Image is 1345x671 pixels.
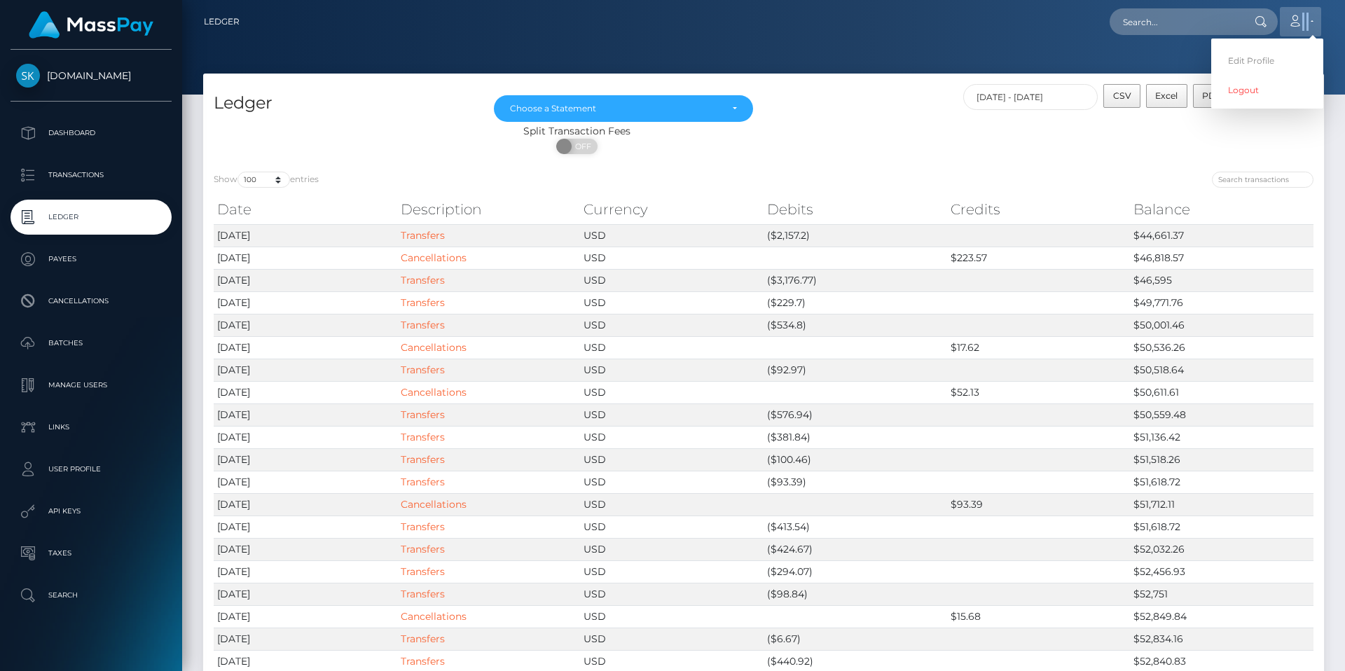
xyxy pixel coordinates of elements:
[764,195,947,223] th: Debits
[16,459,166,480] p: User Profile
[1193,84,1231,108] button: PDF
[16,64,40,88] img: Skin.Land
[764,291,947,314] td: ($229.7)
[214,426,397,448] td: [DATE]
[11,200,172,235] a: Ledger
[11,452,172,487] a: User Profile
[401,565,445,578] a: Transfers
[1130,605,1313,628] td: $52,849.84
[214,381,397,403] td: [DATE]
[1130,291,1313,314] td: $49,771.76
[11,578,172,613] a: Search
[214,471,397,493] td: [DATE]
[580,560,764,583] td: USD
[401,364,445,376] a: Transfers
[764,448,947,471] td: ($100.46)
[214,247,397,269] td: [DATE]
[580,314,764,336] td: USD
[1130,471,1313,493] td: $51,618.72
[16,207,166,228] p: Ledger
[214,291,397,314] td: [DATE]
[16,417,166,438] p: Links
[214,583,397,605] td: [DATE]
[11,69,172,82] span: [DOMAIN_NAME]
[1130,403,1313,426] td: $50,559.48
[401,274,445,286] a: Transfers
[1130,314,1313,336] td: $50,001.46
[401,453,445,466] a: Transfers
[1211,77,1323,103] a: Logout
[764,403,947,426] td: ($576.94)
[16,123,166,144] p: Dashboard
[1130,583,1313,605] td: $52,751
[580,195,764,223] th: Currency
[214,172,319,188] label: Show entries
[11,536,172,571] a: Taxes
[214,314,397,336] td: [DATE]
[16,585,166,606] p: Search
[764,516,947,538] td: ($413.54)
[1130,247,1313,269] td: $46,818.57
[947,336,1131,359] td: $17.62
[764,224,947,247] td: ($2,157.2)
[764,471,947,493] td: ($93.39)
[764,628,947,650] td: ($6.67)
[580,493,764,516] td: USD
[580,381,764,403] td: USD
[1130,195,1313,223] th: Balance
[214,269,397,291] td: [DATE]
[580,269,764,291] td: USD
[1113,90,1131,101] span: CSV
[11,410,172,445] a: Links
[401,386,467,399] a: Cancellations
[16,249,166,270] p: Payees
[580,583,764,605] td: USD
[401,341,467,354] a: Cancellations
[401,588,445,600] a: Transfers
[1211,48,1323,74] a: Edit Profile
[947,493,1131,516] td: $93.39
[401,655,445,667] a: Transfers
[580,471,764,493] td: USD
[16,333,166,354] p: Batches
[580,359,764,381] td: USD
[510,103,721,114] div: Choose a Statement
[29,11,153,39] img: MassPay Logo
[1155,90,1178,101] span: Excel
[11,494,172,529] a: API Keys
[1212,172,1313,188] input: Search transactions
[764,583,947,605] td: ($98.84)
[580,403,764,426] td: USD
[1110,8,1241,35] input: Search...
[580,448,764,471] td: USD
[214,448,397,471] td: [DATE]
[1130,560,1313,583] td: $52,456.93
[401,476,445,488] a: Transfers
[947,195,1131,223] th: Credits
[11,242,172,277] a: Payees
[214,560,397,583] td: [DATE]
[214,224,397,247] td: [DATE]
[214,538,397,560] td: [DATE]
[1130,426,1313,448] td: $51,136.42
[580,628,764,650] td: USD
[1130,538,1313,560] td: $52,032.26
[214,195,397,223] th: Date
[401,296,445,309] a: Transfers
[401,229,445,242] a: Transfers
[11,368,172,403] a: Manage Users
[1202,90,1221,101] span: PDF
[580,538,764,560] td: USD
[401,408,445,421] a: Transfers
[214,359,397,381] td: [DATE]
[214,605,397,628] td: [DATE]
[11,116,172,151] a: Dashboard
[214,516,397,538] td: [DATE]
[214,628,397,650] td: [DATE]
[401,251,467,264] a: Cancellations
[11,326,172,361] a: Batches
[764,359,947,381] td: ($92.97)
[214,336,397,359] td: [DATE]
[401,319,445,331] a: Transfers
[214,403,397,426] td: [DATE]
